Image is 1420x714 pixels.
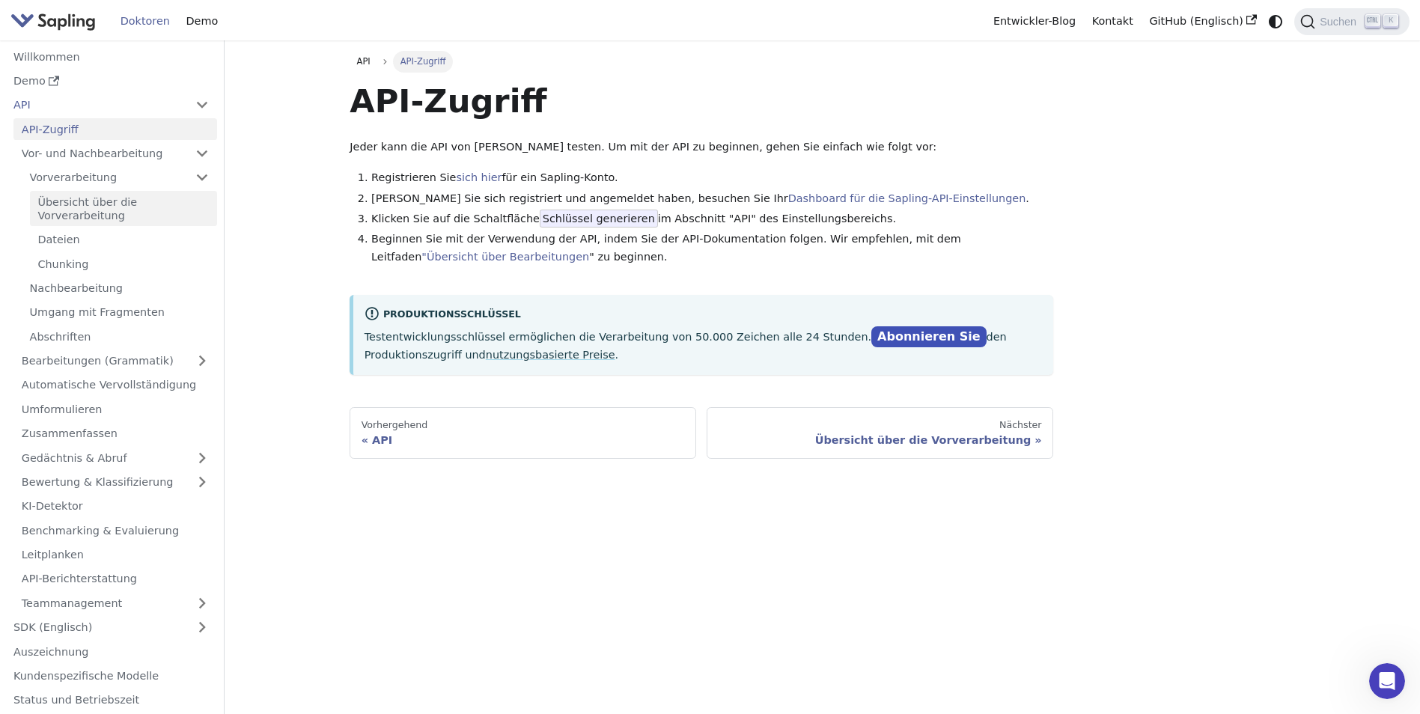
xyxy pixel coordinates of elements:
[13,472,217,493] a: Bewertung & Klassifizierung
[13,398,217,420] a: Umformulieren
[1369,663,1405,699] iframe: Intercom live chat
[350,407,1053,458] nav: Dokumentationsseiten
[540,210,658,228] span: Schlüssel generieren
[350,81,1053,121] h1: API-Zugriff
[22,278,217,299] a: Nachbearbeitung
[788,192,1026,204] a: Dashboard für die Sapling-API-Einstellungen
[486,349,615,361] a: nutzungsbasierte Preise
[10,10,101,32] a: Sapling.ai
[350,51,1053,72] nav: Paniermehl
[30,191,217,226] a: Übersicht über die Vorverarbeitung
[350,51,377,72] a: API
[30,229,217,251] a: Dateien
[13,118,217,140] a: API-Zugriff
[719,433,1042,447] div: Übersicht über die Vorverarbeitung
[22,167,217,189] a: Vorverarbeitung
[22,302,217,323] a: Umgang mit Fragmenten
[362,433,685,447] div: API
[13,447,217,469] a: Gedächtnis & Abruf
[13,143,217,165] a: Vor- und Nachbearbeitung
[30,253,217,275] a: Chunking
[22,326,217,347] a: Abschriften
[13,423,217,445] a: Zusammenfassen
[362,419,685,431] div: Vorhergehend
[13,568,217,590] a: API-Berichterstattung
[365,327,1043,364] p: Testentwicklungsschlüssel ermöglichen die Verarbeitung von 50.000 Zeichen alle 24 Stunden. den Pr...
[350,138,1053,156] p: Jeder kann die API von [PERSON_NAME] testen. Um mit der API zu beginnen, gehen Sie einfach wie fo...
[707,407,1053,458] a: NächsterÜbersicht über die Vorverarbeitung
[393,51,452,72] span: API-Zugriff
[383,308,521,320] font: Produktionsschlüssel
[371,190,1053,208] li: [PERSON_NAME] Sie sich registriert und angemeldet haben, besuchen Sie Ihr .
[1084,10,1142,33] a: Kontakt
[719,419,1042,431] div: Nächster
[13,495,217,517] a: KI-Detektor
[13,350,217,372] a: Bearbeitungen (Grammatik)
[5,641,217,662] a: Auszeichnung
[13,592,217,614] a: Teammanagement
[187,94,217,116] button: Seitenleisten-Kategorie 'API' einklappen
[871,326,987,348] a: Abonnieren Sie
[350,407,696,458] a: VorhergehendAPI
[5,70,217,92] a: Demo
[1142,10,1265,33] a: GitHub (Englisch)
[13,374,217,396] a: Automatische Vervollständigung
[371,231,1053,266] li: Beginnen Sie mit der Verwendung der API, indem Sie der API-Dokumentation folgen. Wir empfehlen, m...
[5,46,217,67] a: Willkommen
[1149,15,1243,27] font: GitHub (Englisch)
[371,169,1053,187] li: Registrieren Sie für ein Sapling-Konto.
[421,251,589,263] a: "Übersicht über Bearbeitungen
[13,519,217,541] a: Benchmarking & Evaluierung
[13,74,46,88] font: Demo
[187,617,217,638] button: Erweitern Sie die Kategorie "SDK" in der Seitenleiste
[357,56,371,67] span: API
[1294,8,1409,35] button: Suche (Strg+K)
[1315,16,1365,28] span: Suchen
[1383,14,1398,28] kbd: K
[5,617,187,638] a: SDK (Englisch)
[10,10,96,32] img: Sapling.ai
[1265,10,1287,32] button: Umschalten zwischen dunklem und hellem Modus (derzeit Systemmodus)
[371,210,1053,228] li: Klicken Sie auf die Schaltfläche im Abschnitt "API" des Einstellungsbereichs.
[5,689,217,711] a: Status und Betriebszeit
[13,544,217,566] a: Leitplanken
[178,10,226,33] a: Demo
[5,665,217,687] a: Kundenspezifische Modelle
[5,94,187,116] a: API
[985,10,1084,33] a: Entwickler-Blog
[112,10,178,33] a: Doktoren
[456,171,502,183] a: sich hier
